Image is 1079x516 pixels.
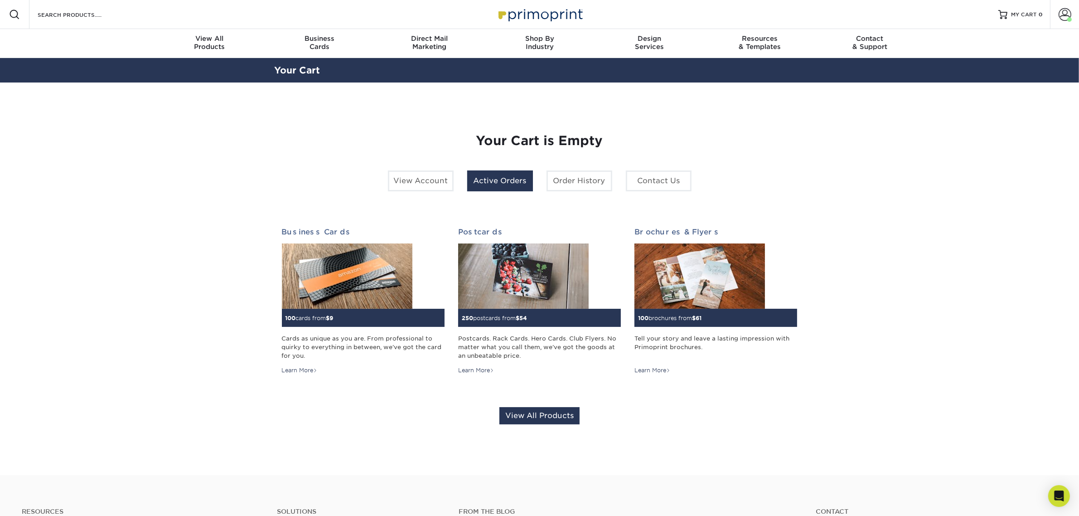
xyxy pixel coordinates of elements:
img: Postcards [458,243,589,309]
span: Design [595,34,705,43]
a: View Account [388,170,454,191]
div: Postcards. Rack Cards. Hero Cards. Club Flyers. No matter what you call them, we've got the goods... [458,334,621,360]
a: View All Products [499,407,580,424]
span: View All [155,34,265,43]
div: Learn More [634,366,670,375]
a: Postcards 250postcards from$54 Postcards. Rack Cards. Hero Cards. Club Flyers. No matter what you... [458,228,621,375]
h4: From the Blog [459,508,792,516]
a: Contact Us [626,170,692,191]
a: Your Cart [275,65,320,76]
img: Brochures & Flyers [634,243,765,309]
div: Cards as unique as you are. From professional to quirky to everything in between, we've got the c... [282,334,445,360]
span: Resources [705,34,815,43]
span: 54 [519,315,527,321]
input: SEARCH PRODUCTS..... [37,9,125,20]
iframe: Google Customer Reviews [2,488,77,513]
span: 9 [330,315,334,321]
h2: Business Cards [282,228,445,236]
a: Resources& Templates [705,29,815,58]
span: MY CART [1011,11,1037,19]
small: postcards from [462,315,527,321]
div: & Support [815,34,925,51]
span: 100 [638,315,648,321]
div: Cards [264,34,374,51]
a: Shop ByIndustry [484,29,595,58]
img: Business Cards [282,243,412,309]
div: Marketing [374,34,484,51]
span: Contact [815,34,925,43]
span: 0 [1039,11,1043,18]
span: Direct Mail [374,34,484,43]
a: Order History [547,170,612,191]
span: Shop By [484,34,595,43]
div: & Templates [705,34,815,51]
small: brochures from [638,315,702,321]
img: Primoprint [494,5,585,24]
div: Products [155,34,265,51]
span: Business [264,34,374,43]
a: Contact& Support [815,29,925,58]
h2: Postcards [458,228,621,236]
a: View AllProducts [155,29,265,58]
a: Brochures & Flyers 100brochures from$61 Tell your story and leave a lasting impression with Primo... [634,228,797,375]
a: DesignServices [595,29,705,58]
span: 61 [696,315,702,321]
span: $ [516,315,519,321]
h4: Solutions [277,508,445,516]
span: 250 [462,315,473,321]
a: Contact [816,508,1057,516]
h2: Brochures & Flyers [634,228,797,236]
span: $ [692,315,696,321]
small: cards from [285,315,334,321]
a: Active Orders [467,170,533,191]
div: Learn More [282,366,318,375]
div: Tell your story and leave a lasting impression with Primoprint brochures. [634,334,797,360]
div: Services [595,34,705,51]
div: Open Intercom Messenger [1048,485,1070,507]
span: 100 [285,315,296,321]
div: Learn More [458,366,494,375]
a: BusinessCards [264,29,374,58]
a: Direct MailMarketing [374,29,484,58]
h4: Resources [22,508,263,516]
h1: Your Cart is Empty [282,133,798,149]
a: Business Cards 100cards from$9 Cards as unique as you are. From professional to quirky to everyth... [282,228,445,375]
div: Industry [484,34,595,51]
span: $ [326,315,330,321]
